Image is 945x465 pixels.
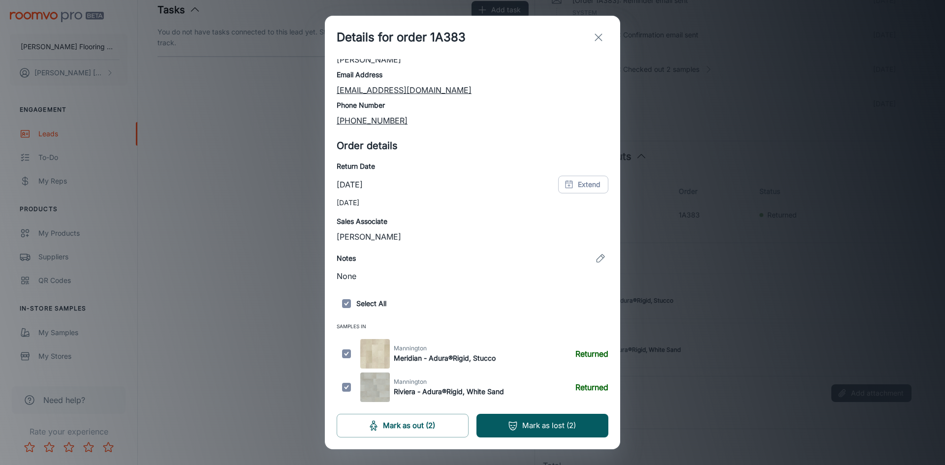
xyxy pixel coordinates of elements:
h1: Details for order 1A383 [337,29,466,46]
h6: Sales Associate [337,216,608,227]
img: Meridian - Adura®Rigid, Stucco [360,339,390,369]
h6: Select All [337,294,608,313]
h6: Notes [337,253,356,264]
h6: Return Date [337,161,608,172]
span: Samples In [337,321,608,335]
p: [DATE] [337,197,608,208]
h6: Email Address [337,69,608,80]
h6: Returned [575,348,608,360]
span: Mannington [394,344,496,353]
p: None [337,270,608,282]
a: [PHONE_NUMBER] [337,116,408,125]
button: Mark as lost (2) [476,414,608,437]
h6: Riviera - Adura®Rigid, White Sand [394,386,504,397]
button: Extend [558,176,608,193]
button: exit [589,28,608,47]
p: [PERSON_NAME] [337,54,608,65]
img: Riviera - Adura®Rigid, White Sand [360,372,390,402]
h5: Order details [337,138,608,153]
p: [DATE] [337,179,363,190]
h6: Meridian - Adura®Rigid, Stucco [394,353,496,364]
h6: Returned [575,381,608,393]
h6: Phone Number [337,100,608,111]
p: [PERSON_NAME] [337,231,608,243]
span: Mannington [394,377,504,386]
button: Mark as out (2) [337,414,469,437]
a: [EMAIL_ADDRESS][DOMAIN_NAME] [337,85,472,95]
